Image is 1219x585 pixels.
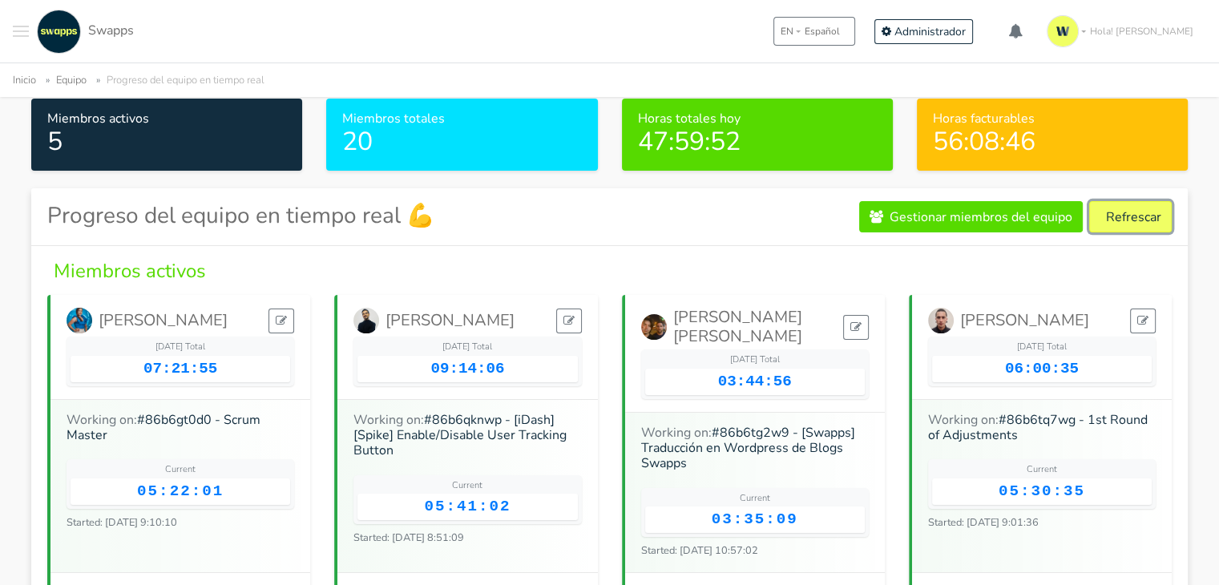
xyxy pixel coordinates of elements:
[353,531,464,545] small: Started: [DATE] 8:51:09
[933,111,1172,127] h6: Horas facturables
[137,482,224,500] span: 05:22:01
[928,515,1039,530] small: Started: [DATE] 9:01:36
[1089,201,1172,232] button: Refrescar
[88,22,134,39] span: Swapps
[71,463,290,477] div: Current
[859,201,1083,232] a: Gestionar miembros del equipo
[718,373,792,390] span: 03:44:56
[641,426,869,472] h6: Working on:
[424,498,511,515] span: 05:41:02
[928,308,1089,333] a: [PERSON_NAME]
[67,308,92,333] img: Angie
[13,10,29,54] button: Toggle navigation menu
[641,308,843,346] a: [PERSON_NAME] [PERSON_NAME]
[874,19,973,44] a: Administrador
[1090,24,1193,38] span: Hola! [PERSON_NAME]
[641,314,667,340] img: Cristian Camilo Rodriguez
[353,308,379,333] img: Carlos
[645,353,865,367] div: [DATE] Total
[71,341,290,354] div: [DATE] Total
[1047,15,1079,47] img: isotipo-3-3e143c57.png
[805,24,840,38] span: Español
[641,424,855,472] a: #86b6tg2w9 - [Swapps] Traducción en Wordpress de Blogs Swapps
[932,463,1152,477] div: Current
[37,10,81,54] img: swapps-linkedin-v2.jpg
[1040,9,1206,54] a: Hola! [PERSON_NAME]
[47,259,1172,283] h4: Miembros activos
[90,71,264,90] li: Progreso del equipo en tiempo real
[47,111,286,127] h6: Miembros activos
[641,543,758,558] small: Started: [DATE] 10:57:02
[357,341,577,354] div: [DATE] Total
[638,111,877,127] h6: Horas totales hoy
[638,127,877,157] h2: 47:59:52
[33,10,134,54] a: Swapps
[933,127,1172,157] h2: 56:08:46
[928,411,1148,444] a: #86b6tq7wg - 1st Round of Adjustments
[999,482,1085,500] span: 05:30:35
[712,510,798,528] span: 03:35:09
[342,127,581,157] h2: 20
[143,360,217,377] span: 07:21:55
[67,413,294,443] h6: Working on:
[894,24,966,39] span: Administrador
[56,73,87,87] a: Equipo
[430,360,504,377] span: 09:14:06
[928,413,1156,443] h6: Working on:
[773,17,855,46] button: ENEspañol
[353,411,567,459] a: #86b6qknwp - [iDash] [Spike] Enable/Disable User Tracking Button
[353,308,515,333] a: [PERSON_NAME]
[47,127,286,157] h2: 5
[67,515,177,530] small: Started: [DATE] 9:10:10
[932,341,1152,354] div: [DATE] Total
[353,413,581,459] h6: Working on:
[357,479,577,493] div: Current
[645,492,865,506] div: Current
[1005,360,1079,377] span: 06:00:35
[13,73,36,87] a: Inicio
[342,111,581,127] h6: Miembros totales
[67,411,260,444] a: #86b6gt0d0 - Scrum Master
[67,308,228,333] a: [PERSON_NAME]
[47,203,434,230] h3: Progreso del equipo en tiempo real 💪
[928,308,954,333] img: Elkin Rodriguez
